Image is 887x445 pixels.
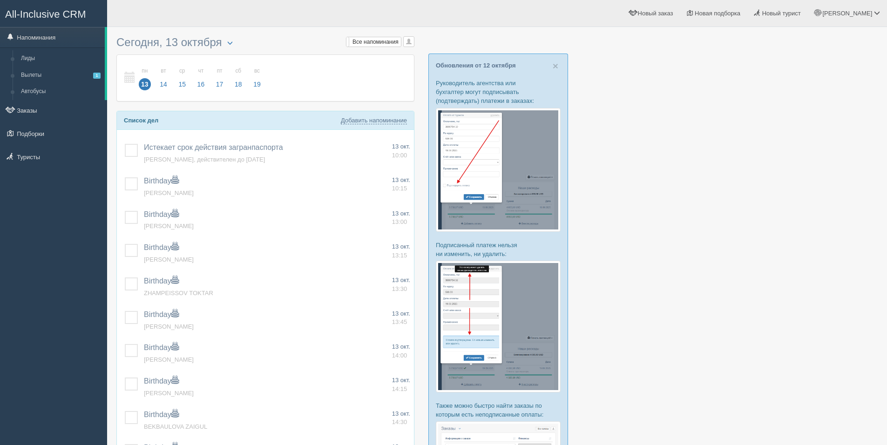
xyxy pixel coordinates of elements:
p: Руководитель агентства или бухгалтер могут подписывать (подтверждать) платежи в заказах: [436,79,561,105]
span: Новая подборка [695,10,740,17]
span: 14 [157,78,169,90]
span: 14:15 [392,385,407,392]
p: Также можно быстро найти заказы по которым есть неподписанные оплаты: [436,401,561,419]
a: сб 18 [230,62,247,94]
a: [PERSON_NAME], действителен до [DATE] [144,156,265,163]
a: Лиды [17,50,105,67]
a: 13 окт. 13:15 [392,243,410,260]
small: вт [157,67,169,75]
a: 13 окт. 14:00 [392,343,410,360]
a: Обновления от 12 октября [436,62,516,69]
a: пт 17 [211,62,229,94]
a: [PERSON_NAME] [144,356,194,363]
a: вт 14 [155,62,172,94]
a: пн 13 [136,62,154,94]
span: 10:00 [392,152,407,159]
span: 13 окт. [392,143,410,150]
span: 13 окт. [392,276,410,283]
a: [PERSON_NAME] [144,189,194,196]
a: 13 окт. 13:00 [392,209,410,227]
span: Все напоминания [352,39,399,45]
a: 13 окт. 13:30 [392,276,410,293]
a: 13 окт. 14:15 [392,376,410,393]
img: %D0%BF%D0%BE%D0%B4%D1%82%D0%B2%D0%B5%D1%80%D0%B6%D0%B4%D0%B5%D0%BD%D0%B8%D0%B5-%D0%BE%D0%BF%D0%BB... [436,108,561,232]
a: Автобусы [17,83,105,100]
a: 13 окт. 10:15 [392,176,410,193]
span: 16 [195,78,207,90]
a: BEKBAULOVA ZAIGUL [144,423,207,430]
a: [PERSON_NAME] [144,256,194,263]
span: 17 [214,78,226,90]
b: Список дел [124,117,158,124]
span: 1 [93,73,101,79]
small: пн [139,67,151,75]
h3: Сегодня, 13 октября [116,36,414,50]
a: 13 окт. 14:30 [392,410,410,427]
small: чт [195,67,207,75]
a: 13 окт. 13:45 [392,310,410,327]
a: [PERSON_NAME] [144,222,194,229]
span: 13 окт. [392,210,410,217]
a: ср 15 [173,62,191,94]
a: 13 окт. 10:00 [392,142,410,160]
span: 13 окт. [392,176,410,183]
a: Истекает срок действия загранпаспорта [144,143,283,151]
span: 10:15 [392,185,407,192]
a: вс 19 [248,62,264,94]
span: 18 [232,78,244,90]
a: [PERSON_NAME] [144,390,194,397]
small: вс [251,67,263,75]
small: пт [214,67,226,75]
span: [PERSON_NAME] [822,10,872,17]
a: Добавить напоминание [341,117,407,124]
a: Birthday [144,310,179,318]
span: 13 окт. [392,243,410,250]
a: ZHAMPEISSOV TOKTAR [144,290,213,297]
span: 14:00 [392,352,407,359]
span: 13 [139,78,151,90]
p: Подписанный платеж нельзя ни изменить, ни удалить: [436,241,561,258]
span: 13:45 [392,318,407,325]
span: 13 окт. [392,343,410,350]
span: Birthday [144,344,179,351]
span: 13 окт. [392,377,410,384]
a: Birthday [144,377,179,385]
a: Birthday [144,411,179,418]
img: %D0%BF%D0%BE%D0%B4%D1%82%D0%B2%D0%B5%D1%80%D0%B6%D0%B4%D0%B5%D0%BD%D0%B8%D0%B5-%D0%BE%D0%BF%D0%BB... [436,261,561,392]
a: чт 16 [192,62,210,94]
span: 19 [251,78,263,90]
span: 13:00 [392,218,407,225]
span: Новый турист [762,10,801,17]
a: All-Inclusive CRM [0,0,107,26]
span: 15 [176,78,188,90]
button: Close [553,61,558,71]
span: Новый заказ [638,10,673,17]
a: [PERSON_NAME] [144,323,194,330]
a: Вылеты1 [17,67,105,84]
span: 13 окт. [392,410,410,417]
small: сб [232,67,244,75]
a: Birthday [144,277,179,285]
span: 13 окт. [392,310,410,317]
a: Birthday [144,177,179,185]
span: All-Inclusive CRM [5,8,86,20]
small: ср [176,67,188,75]
span: 13:30 [392,285,407,292]
a: Birthday [144,210,179,218]
a: Birthday [144,243,179,251]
